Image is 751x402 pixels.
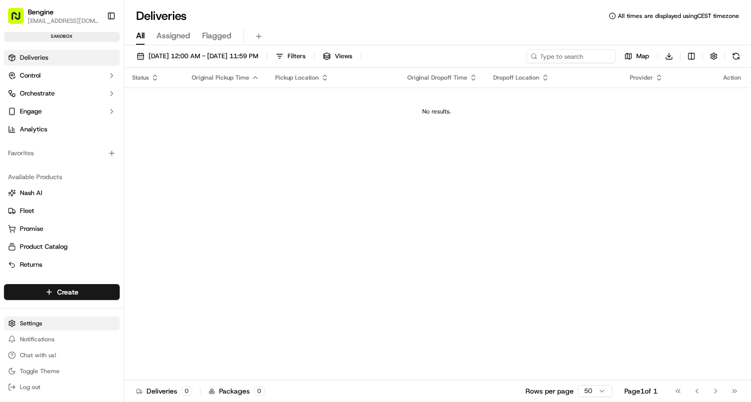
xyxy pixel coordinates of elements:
[20,242,68,251] span: Product Catalog
[4,86,120,101] button: Orchestrate
[28,17,99,25] button: [EMAIL_ADDRESS][DOMAIN_NAME]
[136,30,145,42] span: All
[4,68,120,84] button: Control
[335,52,352,61] span: Views
[156,30,190,42] span: Assigned
[4,50,120,66] a: Deliveries
[729,49,743,63] button: Refresh
[4,284,120,300] button: Create
[493,74,539,82] span: Dropoff Location
[8,242,116,251] a: Product Catalog
[209,386,265,396] div: Packages
[4,203,120,219] button: Fleet
[20,71,41,80] span: Control
[20,189,42,198] span: Nash AI
[20,260,42,269] span: Returns
[94,144,159,154] span: API Documentation
[4,121,120,137] a: Analytics
[4,348,120,362] button: Chat with us!
[630,74,653,82] span: Provider
[34,95,163,105] div: Start new chat
[4,221,120,237] button: Promise
[80,140,163,158] a: 💻API Documentation
[4,332,120,346] button: Notifications
[20,367,60,375] span: Toggle Theme
[723,74,741,82] div: Action
[20,206,34,215] span: Fleet
[99,169,120,176] span: Pylon
[4,239,120,255] button: Product Catalog
[288,52,305,61] span: Filters
[57,287,78,297] span: Create
[136,386,192,396] div: Deliveries
[169,98,181,110] button: Start new chat
[136,8,187,24] h1: Deliveries
[254,387,265,396] div: 0
[192,74,249,82] span: Original Pickup Time
[271,49,310,63] button: Filters
[4,257,120,273] button: Returns
[4,4,103,28] button: Bengine[EMAIL_ADDRESS][DOMAIN_NAME]
[202,30,231,42] span: Flagged
[4,185,120,201] button: Nash AI
[20,351,56,359] span: Chat with us!
[526,386,574,396] p: Rows per page
[20,53,48,62] span: Deliveries
[6,140,80,158] a: 📗Knowledge Base
[20,319,42,327] span: Settings
[4,145,120,161] div: Favorites
[128,107,745,115] div: No results.
[132,49,263,63] button: [DATE] 12:00 AM - [DATE] 11:59 PM
[4,169,120,185] div: Available Products
[8,260,116,269] a: Returns
[4,103,120,119] button: Engage
[624,386,658,396] div: Page 1 of 1
[20,383,40,391] span: Log out
[20,107,42,116] span: Engage
[70,168,120,176] a: Powered byPylon
[20,335,55,343] span: Notifications
[318,49,357,63] button: Views
[4,316,120,330] button: Settings
[26,64,179,75] input: Got a question? Start typing here...
[4,32,120,42] div: sandbox
[10,40,181,56] p: Welcome 👋
[10,145,18,153] div: 📗
[526,49,616,63] input: Type to search
[20,224,43,233] span: Promise
[636,52,649,61] span: Map
[407,74,467,82] span: Original Dropoff Time
[132,74,149,82] span: Status
[618,12,739,20] span: All times are displayed using CEST timezone
[20,125,47,134] span: Analytics
[4,380,120,394] button: Log out
[34,105,126,113] div: We're available if you need us!
[8,189,116,198] a: Nash AI
[84,145,92,153] div: 💻
[20,144,76,154] span: Knowledge Base
[275,74,319,82] span: Pickup Location
[10,95,28,113] img: 1736555255976-a54dd68f-1ca7-489b-9aae-adbdc363a1c4
[8,224,116,233] a: Promise
[20,89,55,98] span: Orchestrate
[620,49,654,63] button: Map
[28,7,54,17] button: Bengine
[10,10,30,30] img: Nash
[149,52,258,61] span: [DATE] 12:00 AM - [DATE] 11:59 PM
[8,206,116,215] a: Fleet
[181,387,192,396] div: 0
[4,364,120,378] button: Toggle Theme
